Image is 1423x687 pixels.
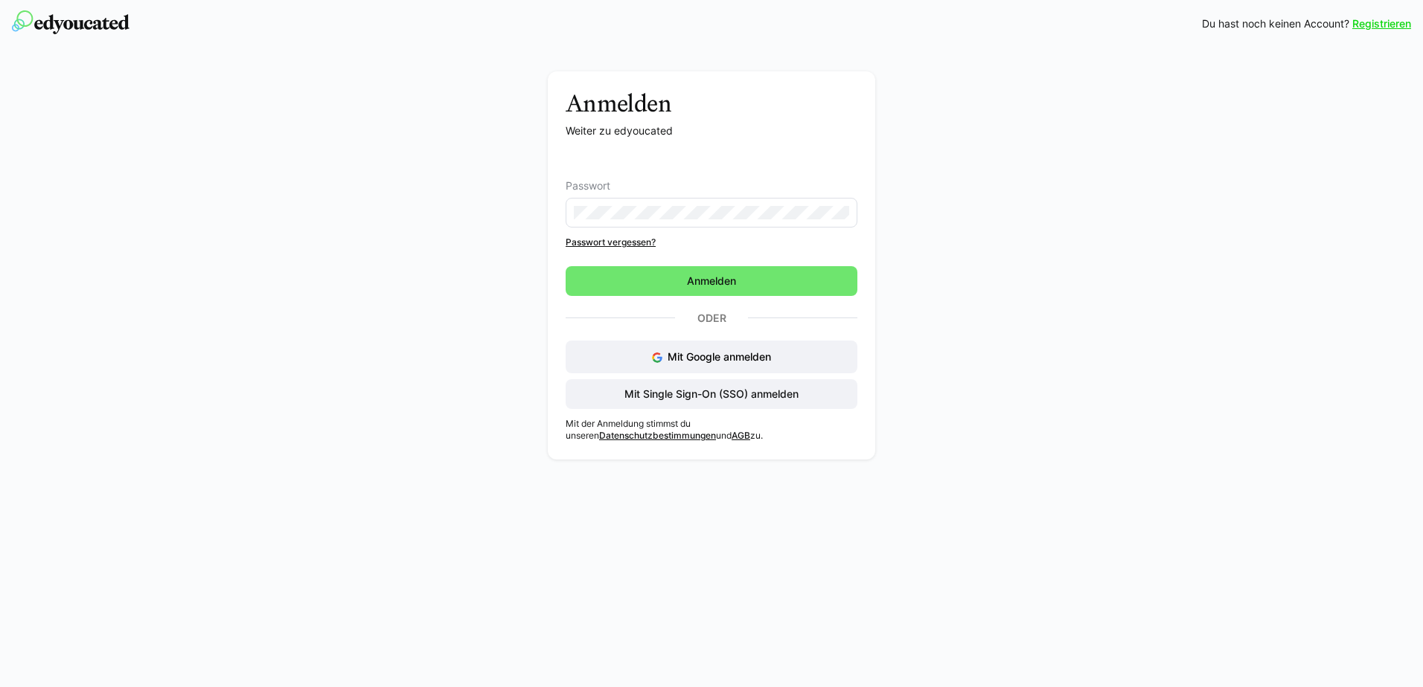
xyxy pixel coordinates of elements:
[732,430,750,441] a: AGB
[566,379,857,409] button: Mit Single Sign-On (SSO) anmelden
[675,308,748,329] p: Oder
[668,350,771,363] span: Mit Google anmelden
[566,418,857,442] p: Mit der Anmeldung stimmst du unseren und zu.
[566,123,857,138] p: Weiter zu edyoucated
[622,387,801,401] span: Mit Single Sign-On (SSO) anmelden
[1202,16,1349,31] span: Du hast noch keinen Account?
[685,274,738,288] span: Anmelden
[1352,16,1411,31] a: Registrieren
[566,236,857,248] a: Passwort vergessen?
[599,430,716,441] a: Datenschutzbestimmungen
[566,180,610,192] span: Passwort
[12,10,129,34] img: edyoucated
[566,89,857,117] h3: Anmelden
[566,341,857,373] button: Mit Google anmelden
[566,266,857,296] button: Anmelden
